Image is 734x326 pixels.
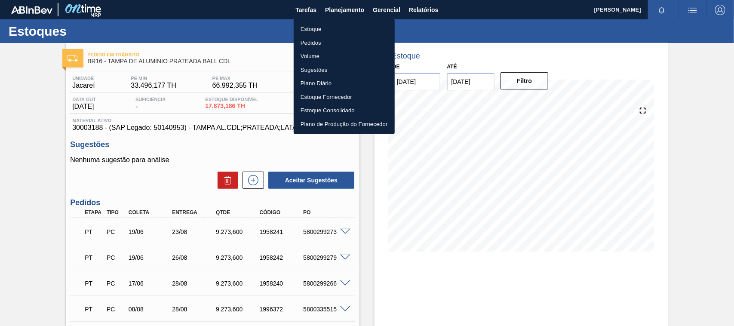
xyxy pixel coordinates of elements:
a: Estoque [294,22,395,36]
a: Sugestões [294,63,395,77]
a: Estoque Consolidado [294,104,395,117]
a: Volume [294,49,395,63]
a: Pedidos [294,36,395,50]
a: Plano de Produção do Fornecedor [294,117,395,131]
a: Plano Diário [294,77,395,90]
a: Estoque Fornecedor [294,90,395,104]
